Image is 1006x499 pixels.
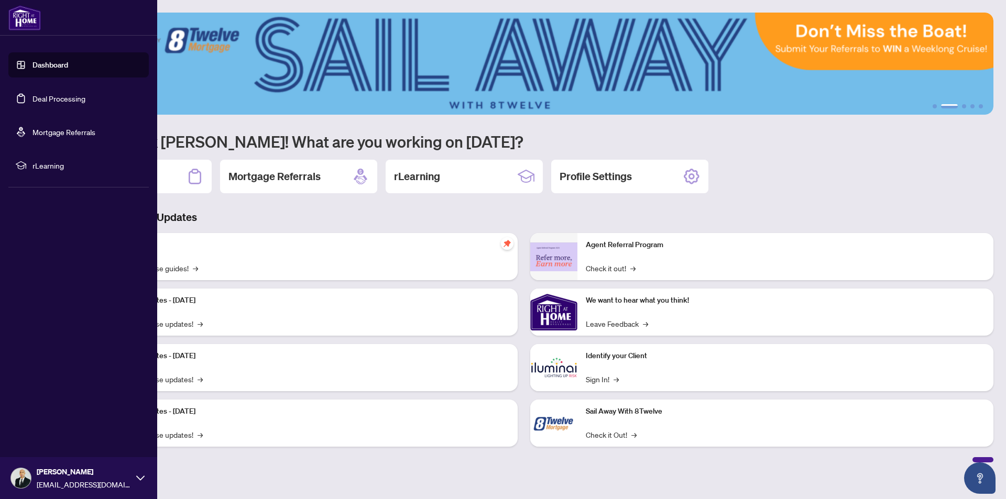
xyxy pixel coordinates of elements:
h3: Brokerage & Industry Updates [54,210,993,225]
button: Open asap [964,462,996,494]
a: Dashboard [32,60,68,70]
p: Platform Updates - [DATE] [110,350,509,362]
p: We want to hear what you think! [586,295,985,306]
img: Profile Icon [11,468,31,488]
img: logo [8,5,41,30]
span: → [198,373,203,385]
p: Sail Away With 8Twelve [586,406,985,417]
button: 4 [970,104,975,108]
button: 1 [933,104,937,108]
p: Identify your Client [586,350,985,362]
a: Deal Processing [32,94,85,103]
button: 2 [941,104,958,108]
p: Platform Updates - [DATE] [110,406,509,417]
p: Platform Updates - [DATE] [110,295,509,306]
p: Agent Referral Program [586,239,985,251]
h2: Profile Settings [560,169,632,184]
a: Check it out!→ [586,262,636,274]
a: Check it Out!→ [586,429,637,440]
a: Mortgage Referrals [32,127,95,137]
a: Leave Feedback→ [586,318,648,329]
h2: Mortgage Referrals [228,169,321,184]
img: We want to hear what you think! [530,289,577,336]
img: Slide 1 [54,13,993,115]
span: → [614,373,619,385]
span: [EMAIL_ADDRESS][DOMAIN_NAME] [37,479,131,490]
span: → [631,429,637,440]
p: Self-Help [110,239,509,251]
h1: Welcome back [PERSON_NAME]! What are you working on [DATE]? [54,131,993,151]
span: → [643,318,648,329]
button: 3 [962,104,966,108]
span: pushpin [501,237,513,250]
span: → [193,262,198,274]
span: rLearning [32,160,141,171]
img: Identify your Client [530,344,577,391]
span: [PERSON_NAME] [37,466,131,478]
span: → [198,429,203,440]
a: Sign In!→ [586,373,619,385]
span: → [630,262,636,274]
button: 5 [979,104,983,108]
img: Sail Away With 8Twelve [530,400,577,447]
img: Agent Referral Program [530,242,577,271]
h2: rLearning [394,169,440,184]
span: → [198,318,203,329]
